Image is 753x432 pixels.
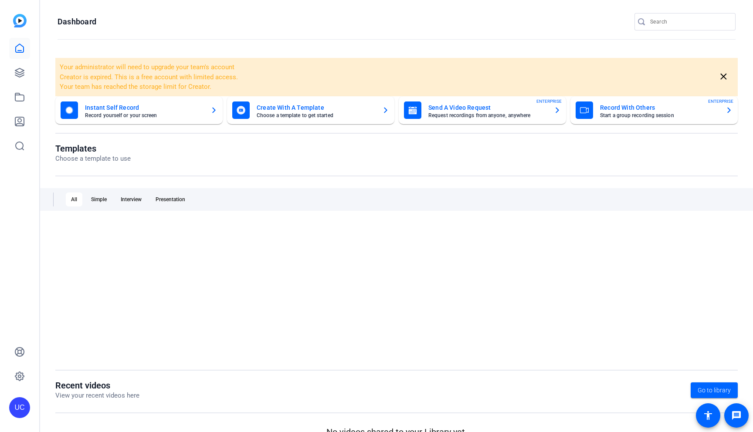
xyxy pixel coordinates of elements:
[55,391,139,401] p: View your recent videos here
[708,98,733,105] span: ENTERPRISE
[718,71,729,82] mat-icon: close
[703,410,713,421] mat-icon: accessibility
[600,113,719,118] mat-card-subtitle: Start a group recording session
[650,17,729,27] input: Search
[60,63,234,71] span: Your administrator will need to upgrade your team's account
[731,410,742,421] mat-icon: message
[600,102,719,113] mat-card-title: Record With Others
[428,113,547,118] mat-card-subtitle: Request recordings from anyone, anywhere
[55,96,223,124] button: Instant Self RecordRecord yourself or your screen
[257,113,375,118] mat-card-subtitle: Choose a template to get started
[150,192,190,206] div: Presentation
[55,380,139,391] h1: Recent videos
[570,96,738,124] button: Record With OthersStart a group recording sessionENTERPRISE
[66,192,82,206] div: All
[55,154,131,164] p: Choose a template to use
[691,382,738,398] a: Go to library
[85,113,204,118] mat-card-subtitle: Record yourself or your screen
[58,17,96,27] h1: Dashboard
[227,96,394,124] button: Create With A TemplateChoose a template to get started
[55,143,131,154] h1: Templates
[698,386,731,395] span: Go to library
[60,72,606,82] li: Creator is expired. This is a free account with limited access.
[13,14,27,27] img: blue-gradient.svg
[428,102,547,113] mat-card-title: Send A Video Request
[536,98,562,105] span: ENTERPRISE
[9,397,30,418] div: UC
[60,82,606,92] li: Your team has reached the storage limit for Creator.
[85,102,204,113] mat-card-title: Instant Self Record
[115,192,147,206] div: Interview
[86,192,112,206] div: Simple
[257,102,375,113] mat-card-title: Create With A Template
[399,96,566,124] button: Send A Video RequestRequest recordings from anyone, anywhereENTERPRISE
